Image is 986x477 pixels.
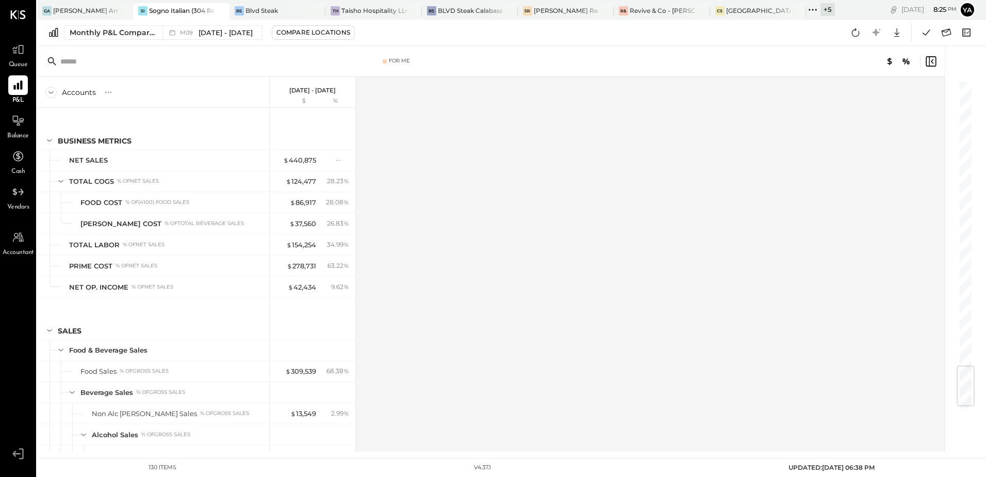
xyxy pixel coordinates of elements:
div: BLVD Steak Calabasas [438,6,502,15]
div: 68.38 [326,367,349,376]
div: TOTAL COGS [69,177,114,186]
span: $ [287,262,292,270]
div: 63.22 [327,261,349,271]
div: % of GROSS SALES [200,410,249,417]
div: SI [138,6,147,15]
div: PRIME COST [69,261,112,271]
p: [DATE] - [DATE] [289,87,336,94]
div: 7,025 [293,451,316,461]
div: % of NET SALES [116,262,157,269]
div: % of (4100) Food Sales [125,199,189,206]
div: 130 items [149,464,176,472]
span: [DATE] - [DATE] [199,28,253,38]
div: SR [523,6,532,15]
div: % of Total Beverage Sales [165,220,244,227]
div: [GEOGRAPHIC_DATA][PERSON_NAME] [726,6,791,15]
a: Vendors [1,182,36,212]
div: 9.62 [331,282,349,292]
span: % [343,409,349,417]
div: [PERSON_NAME] COST [80,219,161,229]
div: Taisho Hospitality LLC [341,6,406,15]
div: 2.99 [331,409,349,418]
div: [PERSON_NAME] Restaurant & Deli [534,6,598,15]
a: Queue [1,40,36,70]
button: Ya [959,2,976,18]
a: P&L [1,75,36,105]
span: $ [290,198,295,206]
div: Food Sales [80,367,117,376]
div: 26.83 [327,219,349,228]
span: Vendors [7,203,29,212]
div: NET SALES [69,155,108,165]
div: 86,917 [290,198,316,208]
span: % [343,198,349,206]
button: Monthly P&L Comparison M09[DATE] - [DATE] [64,25,262,40]
div: 154,254 [286,240,316,250]
a: Accountant [1,228,36,258]
div: BUSINESS METRICS [58,136,132,146]
div: % of GROSS SALES [120,368,169,375]
span: % [343,282,349,291]
div: 309,539 [285,367,316,376]
span: $ [286,241,292,249]
div: 42,434 [288,282,316,292]
div: GA [42,6,52,15]
div: 13,549 [290,409,316,419]
span: M09 [180,30,196,36]
div: 37,560 [289,219,316,229]
div: 124,477 [286,177,316,186]
div: R& [619,6,628,15]
div: 1.55 [333,451,349,460]
span: % [343,240,349,248]
span: Cash [11,167,25,177]
span: $ [286,177,291,185]
span: $ [289,219,295,228]
button: Compare Locations [272,25,355,40]
span: Balance [7,132,29,141]
div: [DATE] [901,5,957,14]
div: FOOD COST [80,198,122,208]
div: % [319,97,352,105]
div: Beer Sales [103,451,138,461]
span: % [343,261,349,269]
span: Queue [9,60,28,70]
div: % of GROSS SALES [136,389,185,396]
div: 28.23 [327,177,349,186]
div: Beverage Sales [80,388,133,397]
span: $ [285,367,291,375]
span: % [343,219,349,227]
span: $ [288,283,293,291]
div: TOTAL LABOR [69,240,120,250]
div: % of NET SALES [117,178,159,185]
div: BS [427,6,436,15]
span: % [343,367,349,375]
div: Alcohol Sales [92,430,138,440]
span: $ [293,452,299,460]
span: $ [283,156,289,164]
div: 34.99 [327,240,349,249]
div: CS [715,6,725,15]
div: TH [331,6,340,15]
div: Non Alc [PERSON_NAME] Sales [92,409,197,419]
div: % of GROSS SALES [141,431,190,438]
span: $ [290,409,296,418]
span: P&L [12,96,24,105]
div: 28.08 [326,198,349,207]
div: v 4.37.1 [474,464,491,472]
div: copy link [889,4,899,15]
span: UPDATED: [DATE] 06:38 PM [788,464,875,471]
div: Revive & Co - [PERSON_NAME] [630,6,694,15]
div: Sogno Italian (304 Restaurant) [149,6,213,15]
div: SALES [58,326,81,336]
div: Monthly P&L Comparison [70,27,156,38]
div: Compare Locations [276,28,350,37]
div: $ [275,97,316,105]
div: Accounts [62,87,96,98]
div: 278,731 [287,261,316,271]
div: Food & Beverage Sales [69,345,147,355]
div: Blvd Steak [245,6,278,15]
div: For Me [389,57,410,65]
div: % of NET SALES [132,283,173,291]
span: Accountant [3,248,34,258]
span: % [343,177,349,185]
